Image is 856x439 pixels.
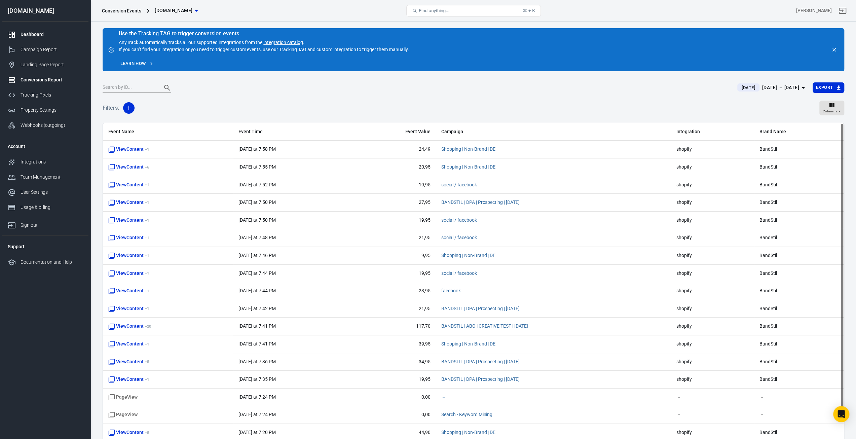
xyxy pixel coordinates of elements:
[119,59,155,69] a: Learn how
[441,376,520,382] a: BANDSTIL | DPA | Prospecting | [DATE]
[354,252,431,259] span: 9,95
[419,8,449,13] span: Find anything...
[238,341,275,346] time: 2025-09-30T19:41:23+02:00
[441,129,535,135] span: Campaign
[441,429,495,436] span: Shopping | Non-Brand | DE
[676,359,749,365] span: shopify
[441,164,495,170] a: Shopping | Non-Brand | DE
[441,199,520,206] span: BANDSTIL | DPA | Prospecting | 2025-07-15
[108,146,149,153] span: ViewContent
[108,429,149,436] span: ViewContent
[108,359,149,365] span: ViewContent
[676,323,749,330] span: shopify
[441,253,495,258] a: Shopping | Non-Brand | DE
[21,222,83,229] div: Sign out
[2,27,88,42] a: Dashboard
[441,376,520,383] span: BANDSTIL | DPA | Prospecting | 2025-07-15
[759,429,839,436] span: BandStil
[676,411,749,418] span: －
[21,46,83,53] div: Campaign Report
[354,182,431,188] span: 19,95
[155,6,192,15] span: bandstil.de
[796,7,832,14] div: Account id: 45z0CwPV
[2,42,88,57] a: Campaign Report
[441,359,520,365] span: BANDSTIL | DPA | Prospecting | 2025-07-15
[829,45,839,54] button: close
[441,252,495,259] span: Shopping | Non-Brand | DE
[238,146,275,152] time: 2025-09-30T19:58:41+02:00
[441,217,477,224] span: social / facebook
[145,324,152,329] sup: + 20
[441,288,461,294] span: facebook
[108,288,149,294] span: ViewContent
[759,359,839,365] span: BandStil
[676,394,749,401] span: －
[759,252,839,259] span: BandStil
[441,182,477,187] a: social / facebook
[145,165,149,170] sup: + 6
[759,217,839,224] span: BandStil
[108,394,138,401] span: Standard event name
[759,182,839,188] span: BandStil
[759,270,839,277] span: BandStil
[108,305,149,312] span: ViewContent
[2,215,88,233] a: Sign out
[159,80,175,96] button: Search
[21,174,83,181] div: Team Management
[145,235,149,240] sup: + 1
[108,217,149,224] span: ViewContent
[441,270,477,276] a: social / facebook
[238,376,275,382] time: 2025-09-30T19:35:43+02:00
[2,118,88,133] a: Webhooks (outgoing)
[676,164,749,171] span: shopify
[21,158,83,166] div: Integrations
[103,97,119,119] h5: Filters:
[108,199,149,206] span: ViewContent
[759,288,839,294] span: BandStil
[238,288,275,293] time: 2025-09-30T19:44:13+02:00
[759,341,839,347] span: BandStil
[759,305,839,312] span: BandStil
[21,107,83,114] div: Property Settings
[108,376,149,383] span: ViewContent
[354,359,431,365] span: 34,95
[441,359,520,364] a: BANDSTIL | DPA | Prospecting | [DATE]
[21,259,83,266] div: Documentation and Help
[108,234,149,241] span: ViewContent
[238,217,275,223] time: 2025-09-30T19:50:00+02:00
[238,253,275,258] time: 2025-09-30T19:46:09+02:00
[108,252,149,259] span: ViewContent
[21,189,83,196] div: User Settings
[21,204,83,211] div: Usage & billing
[238,235,275,240] time: 2025-09-30T19:48:20+02:00
[759,376,839,383] span: BandStil
[145,342,149,346] sup: + 1
[2,239,88,255] li: Support
[676,182,749,188] span: shopify
[354,341,431,347] span: 39,95
[441,270,477,277] span: social / facebook
[145,306,149,311] sup: + 1
[676,234,749,241] span: shopify
[441,235,477,240] a: social / facebook
[108,270,149,277] span: ViewContent
[354,129,431,135] span: Event Value
[441,323,528,330] span: BANDSTIL | ABO | CREATIVE TEST | 15.07.25
[108,411,138,418] span: Standard event name
[354,411,431,418] span: 0,00
[21,92,83,99] div: Tracking Pixels
[441,146,495,153] span: Shopping | Non-Brand | DE
[441,305,520,312] span: BANDSTIL | DPA | Prospecting | 2025-07-15
[2,138,88,154] li: Account
[238,270,275,276] time: 2025-09-30T19:44:21+02:00
[2,200,88,215] a: Usage & billing
[441,306,520,311] a: BANDSTIL | DPA | Prospecting | [DATE]
[238,394,275,400] time: 2025-09-30T19:24:42+02:00
[833,406,849,422] div: Open Intercom Messenger
[108,341,149,347] span: ViewContent
[21,31,83,38] div: Dashboard
[441,199,520,205] a: BANDSTIL | DPA | Prospecting | [DATE]
[354,429,431,436] span: 44,90
[676,146,749,153] span: shopify
[441,412,492,417] a: Search - Keyword Mining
